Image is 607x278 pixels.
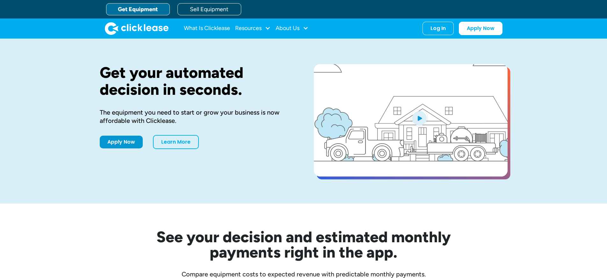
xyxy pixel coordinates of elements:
a: Apply Now [100,136,143,148]
a: Sell Equipment [177,3,241,15]
a: What Is Clicklease [184,22,230,35]
img: Blue play button logo on a light blue circular background [411,109,428,127]
img: Clicklease logo [105,22,169,35]
h1: Get your automated decision in seconds. [100,64,293,98]
div: Resources [235,22,271,35]
a: Apply Now [459,22,502,35]
div: Log In [430,25,446,32]
a: home [105,22,169,35]
div: About Us [276,22,308,35]
h2: See your decision and estimated monthly payments right in the app. [125,229,482,260]
a: open lightbox [314,64,508,177]
div: The equipment you need to start or grow your business is now affordable with Clicklease. [100,108,293,125]
a: Get Equipment [106,3,170,15]
a: Learn More [153,135,199,149]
